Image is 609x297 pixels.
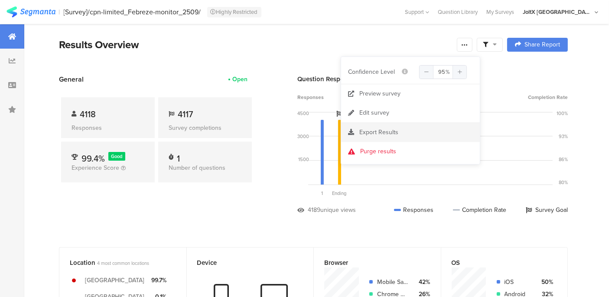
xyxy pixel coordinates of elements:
[359,89,401,98] div: Preview survey
[232,75,248,84] div: Open
[341,103,480,122] a: Edit survey
[331,190,348,197] div: Ending
[59,37,453,53] div: Results Overview
[81,152,105,165] span: 99.4%
[528,93,568,101] span: Completion Rate
[360,147,396,156] div: Purge results
[505,277,531,287] div: iOS
[419,65,467,79] input: Confidence Level
[72,163,119,172] span: Experience Score
[308,205,320,214] div: 4189
[359,128,398,137] span: Export Results
[7,7,55,17] img: segmanta logo
[320,205,356,214] div: unique views
[452,258,543,267] div: OS
[538,277,554,287] div: 50%
[169,123,241,132] div: Survey completions
[151,276,166,285] div: 99.7%
[169,163,225,172] span: Number of questions
[348,67,395,76] span: Confidence Level
[297,133,309,140] div: 3000
[336,111,342,117] i: Survey Goal
[394,205,433,214] div: Responses
[64,8,201,16] div: [Survey]/cpn-limited_Febreze-monitor_2509/
[341,84,480,103] a: Preview survey
[523,8,592,16] div: JoltX [GEOGRAPHIC_DATA]
[177,152,180,161] div: 1
[59,74,84,84] span: General
[559,179,568,186] div: 80%
[559,133,568,140] div: 93%
[297,110,309,117] div: 4500
[111,153,123,160] span: Good
[70,258,162,267] div: Location
[85,276,144,285] div: [GEOGRAPHIC_DATA]
[524,42,560,48] span: Share Report
[482,8,518,16] a: My Surveys
[72,123,144,132] div: Responses
[297,74,568,84] div: Question Response Dropoff
[446,68,450,76] span: %
[197,258,289,267] div: Device
[207,7,261,17] div: Highly Restricted
[297,93,324,101] span: Responses
[557,110,568,117] div: 100%
[178,108,193,121] span: 4117
[359,109,389,117] div: Edit survey
[526,205,568,214] div: Survey Goal
[559,156,568,163] div: 86%
[59,7,60,17] div: |
[97,260,149,267] span: 4 most common locations
[298,156,309,163] div: 1500
[377,277,408,287] div: Mobile Safari
[415,277,430,287] div: 42%
[321,190,323,197] span: 1
[433,8,482,16] a: Question Library
[324,258,416,267] div: Browser
[405,5,429,19] div: Support
[80,108,96,121] span: 4118
[453,205,506,214] div: Completion Rate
